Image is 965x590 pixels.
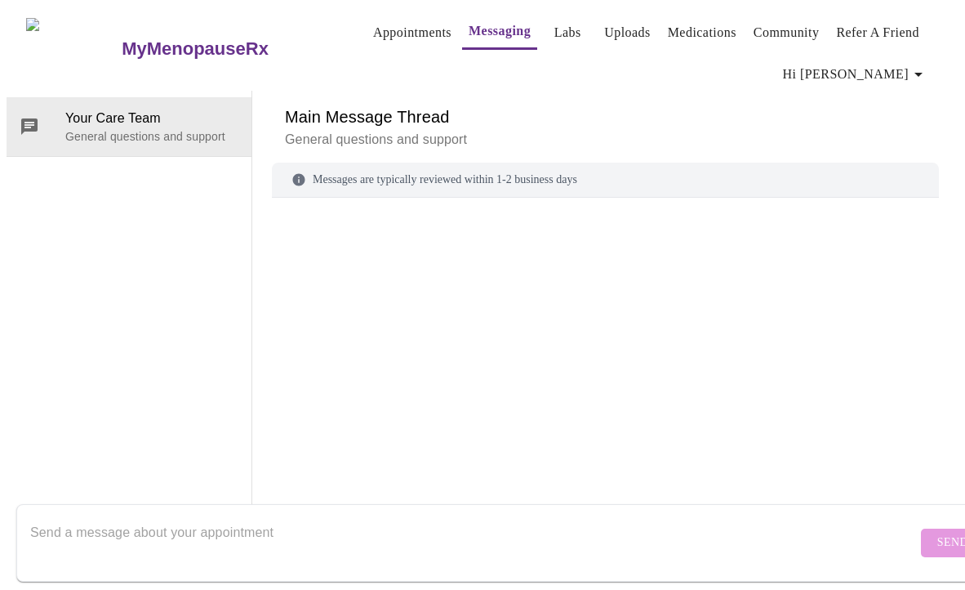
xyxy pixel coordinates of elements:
a: Uploads [604,21,651,44]
button: Appointments [367,16,458,49]
textarea: Send a message about your appointment [30,516,917,569]
p: General questions and support [65,128,238,145]
button: Uploads [598,16,657,49]
a: Medications [668,21,736,44]
button: Hi [PERSON_NAME] [776,58,935,91]
a: Messaging [469,20,531,42]
span: Your Care Team [65,109,238,128]
div: Your Care TeamGeneral questions and support [7,97,251,156]
a: MyMenopauseRx [120,20,334,78]
a: Appointments [373,21,451,44]
button: Refer a Friend [829,16,926,49]
button: Medications [661,16,743,49]
span: Hi [PERSON_NAME] [783,63,928,86]
button: Labs [541,16,594,49]
img: MyMenopauseRx Logo [26,18,120,79]
a: Refer a Friend [836,21,919,44]
button: Messaging [462,15,537,50]
div: Messages are typically reviewed within 1-2 business days [272,163,939,198]
h3: MyMenopauseRx [122,38,269,60]
p: General questions and support [285,130,926,150]
a: Community [754,21,820,44]
button: Community [747,16,826,49]
a: Labs [554,21,581,44]
h6: Main Message Thread [285,104,926,130]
